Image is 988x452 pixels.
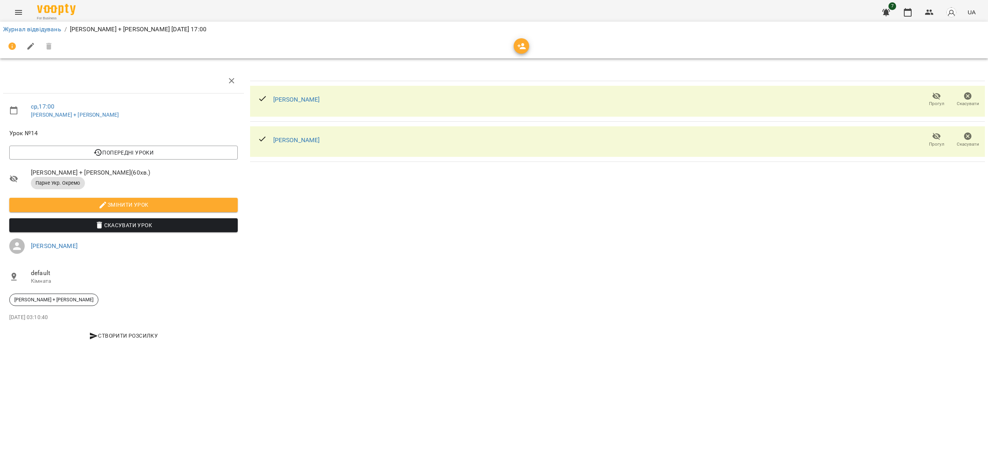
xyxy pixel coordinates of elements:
[9,146,238,160] button: Попередні уроки
[921,129,952,151] button: Прогул
[15,221,232,230] span: Скасувати Урок
[929,141,944,148] span: Прогул
[10,296,98,303] span: [PERSON_NAME] + [PERSON_NAME]
[31,112,119,118] a: [PERSON_NAME] + [PERSON_NAME]
[888,2,896,10] span: 7
[952,129,983,151] button: Скасувати
[9,218,238,232] button: Скасувати Урок
[31,168,238,177] span: [PERSON_NAME] + [PERSON_NAME] ( 60 хв. )
[12,331,235,340] span: Створити розсилку
[15,148,232,157] span: Попередні уроки
[15,200,232,209] span: Змінити урок
[31,180,85,187] span: Парне Укр. Окремо
[9,129,238,138] span: Урок №14
[921,89,952,110] button: Прогул
[957,141,979,148] span: Скасувати
[64,25,67,34] li: /
[9,198,238,212] button: Змінити урок
[968,8,976,16] span: UA
[31,277,238,285] p: Кімната
[273,96,320,103] a: [PERSON_NAME]
[9,314,238,321] p: [DATE] 03:10:40
[31,103,54,110] a: ср , 17:00
[946,7,957,18] img: avatar_s.png
[964,5,979,19] button: UA
[37,4,76,15] img: Voopty Logo
[9,3,28,22] button: Menu
[929,100,944,107] span: Прогул
[31,268,238,278] span: default
[273,136,320,144] a: [PERSON_NAME]
[70,25,206,34] p: [PERSON_NAME] + [PERSON_NAME] [DATE] 17:00
[3,25,61,33] a: Журнал відвідувань
[957,100,979,107] span: Скасувати
[9,294,98,306] div: [PERSON_NAME] + [PERSON_NAME]
[31,242,78,250] a: [PERSON_NAME]
[952,89,983,110] button: Скасувати
[3,25,985,34] nav: breadcrumb
[37,16,76,21] span: For Business
[9,329,238,343] button: Створити розсилку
